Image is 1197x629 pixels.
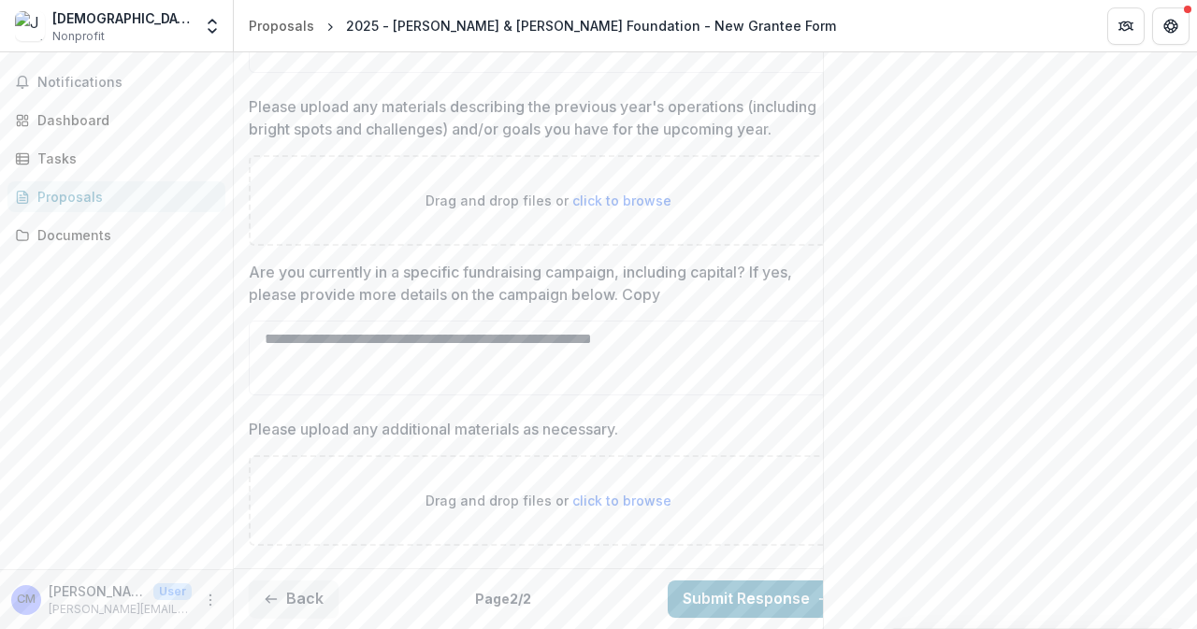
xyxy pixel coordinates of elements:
button: Notifications [7,67,225,97]
button: Partners [1107,7,1145,45]
p: Please upload any additional materials as necessary. [249,418,618,440]
a: Proposals [7,181,225,212]
div: Proposals [249,16,314,36]
img: Jesuit Refugee Service USA [15,11,45,41]
p: Page 2 / 2 [475,589,531,608]
a: Dashboard [7,105,225,136]
div: [DEMOGRAPHIC_DATA] Refugee Service [GEOGRAPHIC_DATA] [52,8,192,28]
div: Documents [37,225,210,245]
a: Proposals [241,12,322,39]
span: Nonprofit [52,28,105,45]
div: 2025 - [PERSON_NAME] & [PERSON_NAME] Foundation - New Grantee Form [346,16,836,36]
button: Submit Response [668,580,847,618]
p: [PERSON_NAME][EMAIL_ADDRESS][PERSON_NAME][DOMAIN_NAME] [49,601,192,618]
button: Back [249,580,339,618]
a: Documents [7,220,225,250]
p: Please upload any materials describing the previous year's operations (including bright spots and... [249,95,820,140]
p: User [153,583,192,600]
p: [PERSON_NAME] [49,581,146,601]
button: Open entity switcher [199,7,225,45]
p: Drag and drop files or [425,491,671,510]
div: Tasks [37,149,210,168]
p: Drag and drop files or [425,191,671,210]
nav: breadcrumb [241,12,844,39]
span: click to browse [572,193,671,208]
div: Proposals [37,187,210,207]
div: Dashboard [37,110,210,130]
button: Get Help [1152,7,1190,45]
span: Notifications [37,75,218,91]
div: Chris Moser [17,593,36,606]
span: click to browse [572,493,671,508]
button: More [199,589,222,611]
a: Tasks [7,143,225,174]
p: Are you currently in a specific fundraising campaign, including capital? If yes, please provide m... [249,261,836,306]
